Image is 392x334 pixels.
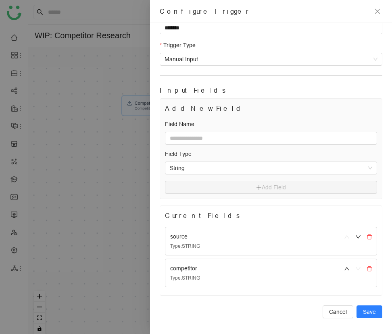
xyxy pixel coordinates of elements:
button: Move up [341,262,351,272]
button: Delete field [364,230,373,240]
span: close [374,8,381,15]
button: Save [357,305,382,318]
input: Name [160,21,382,34]
label: Field Type [165,149,192,158]
button: Move down [352,230,362,240]
button: Close [373,6,382,16]
span: delete [367,234,372,240]
button: Cancel [323,305,353,318]
h5: Current Fields [165,211,377,220]
span: Save [363,307,376,316]
div: Type: STRING [170,243,332,250]
button: Move up [341,230,351,240]
button: Move down [352,262,362,272]
div: competitor [170,264,332,273]
span: delete [367,266,372,272]
label: Field Name [165,120,194,129]
div: Configure Trigger [160,6,369,16]
div: Type: STRING [170,274,332,282]
span: Manual Input [165,53,377,65]
button: Add Field [165,181,377,194]
span: Cancel [329,307,347,316]
h5: Input Fields [160,85,382,95]
div: source [170,232,332,241]
button: Delete field [364,262,373,272]
span: up [344,266,350,272]
label: Trigger Type [160,41,196,50]
span: String [170,162,372,174]
h5: Add New Field [165,104,377,113]
span: down [355,234,361,240]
